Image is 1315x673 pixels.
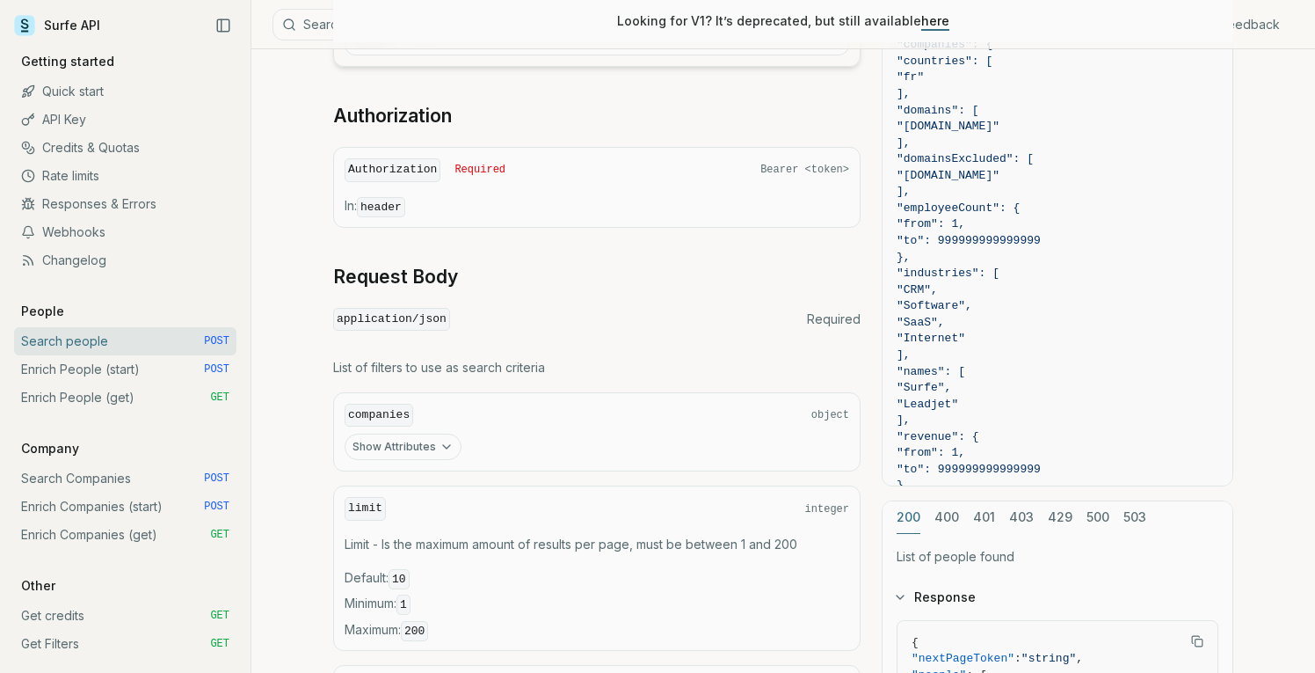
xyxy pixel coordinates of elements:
[973,501,995,534] button: 401
[357,197,405,217] code: header
[345,621,849,640] span: Maximum :
[333,359,861,377] p: List of filters to use as search criteria
[897,136,911,150] span: ],
[897,430,979,443] span: "revenue": {
[897,548,1218,566] p: List of people found
[807,311,861,328] span: Required
[897,267,999,280] span: "industries": [
[897,398,958,411] span: "Leadjet"
[1086,501,1109,534] button: 500
[14,521,236,549] a: Enrich Companies (get) GET
[14,106,236,134] a: API Key
[14,77,236,106] a: Quick start
[14,53,121,70] p: Getting started
[921,13,949,28] a: here
[897,234,1041,247] span: "to": 999999999999999
[897,413,911,427] span: ],
[897,381,951,394] span: "Surfe",
[897,152,1034,165] span: "domainsExcluded": [
[14,384,236,412] a: Enrich People (get) GET
[883,574,1232,620] button: Response
[912,652,1014,665] span: "nextPageToken"
[345,595,849,614] span: Minimum :
[805,502,849,516] span: integer
[14,465,236,493] a: Search Companies POST
[345,536,849,553] p: Limit - Is the maximum amount of results per page, must be between 1 and 200
[272,9,712,40] button: Search⌘K
[14,327,236,355] a: Search people POST
[210,528,229,542] span: GET
[14,218,236,246] a: Webhooks
[401,621,428,641] code: 200
[897,251,911,264] span: },
[617,12,949,30] p: Looking for V1? It’s deprecated, but still available
[14,134,236,162] a: Credits & Quotas
[897,120,999,133] span: "[DOMAIN_NAME]"
[897,217,965,230] span: "from": 1,
[210,12,236,39] button: Collapse Sidebar
[210,609,229,623] span: GET
[897,446,965,459] span: "from": 1,
[897,55,992,68] span: "countries": [
[1184,628,1210,655] button: Copy Text
[210,391,229,405] span: GET
[897,299,972,312] span: "Software",
[897,70,924,84] span: "fr"
[897,283,938,296] span: "CRM",
[333,265,458,289] a: Request Body
[454,163,505,177] span: Required
[897,87,911,100] span: ],
[1048,501,1072,534] button: 429
[14,12,100,39] a: Surfe API
[897,332,965,345] span: "Internet"
[1123,501,1146,534] button: 503
[897,463,1041,476] span: "to": 999999999999999
[912,636,919,649] span: {
[1009,501,1034,534] button: 403
[389,569,410,589] code: 10
[1021,652,1076,665] span: "string"
[1193,16,1280,33] a: Give feedback
[204,472,229,486] span: POST
[333,104,452,128] a: Authorization
[897,201,1020,215] span: "employeeCount": {
[345,497,386,521] code: limit
[345,569,849,589] span: Default :
[14,162,236,190] a: Rate limits
[897,501,920,534] button: 200
[204,362,229,377] span: POST
[204,334,229,348] span: POST
[14,190,236,218] a: Responses & Errors
[14,303,71,320] p: People
[897,348,911,362] span: ],
[14,577,62,595] p: Other
[14,602,236,630] a: Get credits GET
[345,434,461,460] button: Show Attributes
[345,404,413,428] code: companies
[210,637,229,651] span: GET
[333,308,450,332] code: application/json
[897,185,911,198] span: ],
[897,104,979,117] span: "domains": [
[396,595,410,615] code: 1
[897,316,945,329] span: "SaaS",
[897,479,904,492] span: }
[204,500,229,514] span: POST
[811,408,849,422] span: object
[897,365,965,378] span: "names": [
[760,163,849,177] span: Bearer <token>
[1076,652,1083,665] span: ,
[14,493,236,521] a: Enrich Companies (start) POST
[14,355,236,384] a: Enrich People (start) POST
[897,169,999,182] span: "[DOMAIN_NAME]"
[345,197,849,216] p: In:
[14,246,236,274] a: Changelog
[934,501,959,534] button: 400
[1014,652,1021,665] span: :
[14,630,236,658] a: Get Filters GET
[345,158,440,182] code: Authorization
[14,440,86,457] p: Company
